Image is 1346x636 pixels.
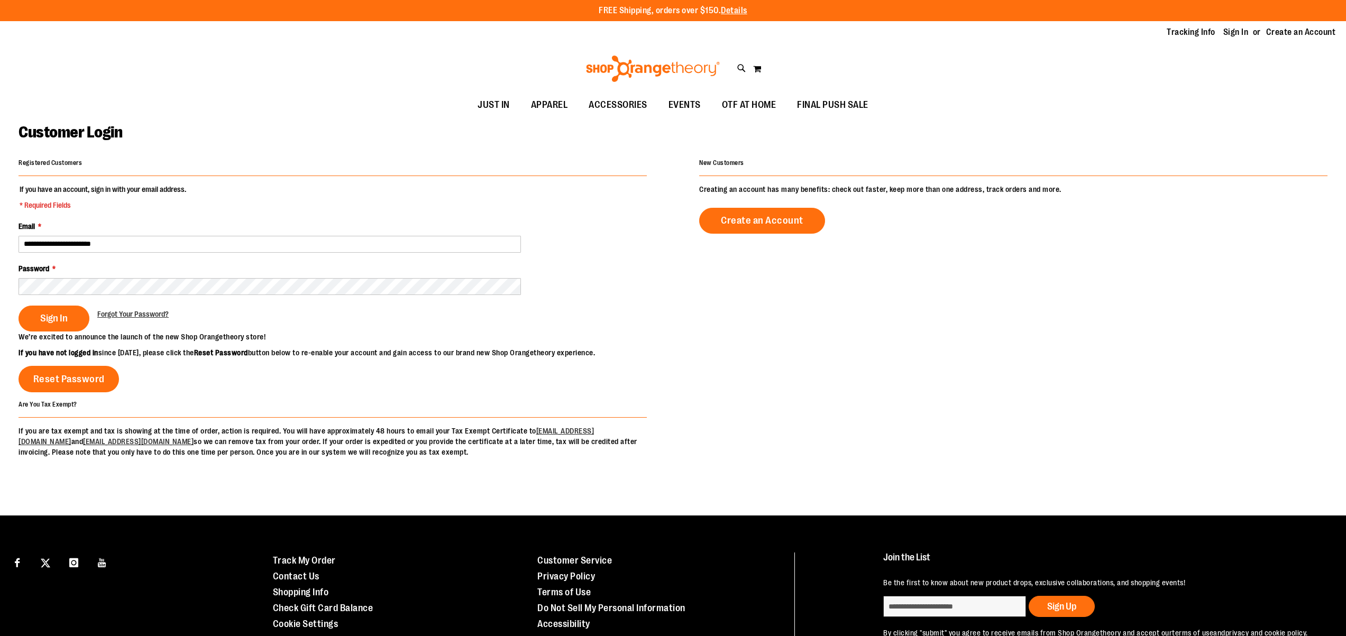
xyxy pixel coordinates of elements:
p: We’re excited to announce the launch of the new Shop Orangetheory store! [19,331,673,342]
span: Create an Account [721,215,803,226]
button: Sign In [19,306,89,331]
legend: If you have an account, sign in with your email address. [19,184,187,210]
a: Visit our Instagram page [65,552,83,571]
span: Reset Password [33,373,105,385]
span: Email [19,222,35,231]
p: If you are tax exempt and tax is showing at the time of order, action is required. You will have ... [19,426,647,457]
h4: Join the List [883,552,1316,572]
a: Privacy Policy [537,571,595,582]
img: Shop Orangetheory [584,56,721,82]
p: Creating an account has many benefits: check out faster, keep more than one address, track orders... [699,184,1327,195]
a: EVENTS [658,93,711,117]
img: Twitter [41,558,50,568]
input: enter email [883,596,1026,617]
a: Check Gift Card Balance [273,603,373,613]
a: Do Not Sell My Personal Information [537,603,685,613]
a: Shopping Info [273,587,329,597]
strong: New Customers [699,159,744,167]
a: Cookie Settings [273,619,338,629]
strong: Registered Customers [19,159,82,167]
a: [EMAIL_ADDRESS][DOMAIN_NAME] [83,437,194,446]
button: Sign Up [1029,596,1095,617]
strong: Reset Password [194,348,248,357]
p: since [DATE], please click the button below to re-enable your account and gain access to our bran... [19,347,673,358]
strong: Are You Tax Exempt? [19,400,77,408]
a: Track My Order [273,555,336,566]
span: ACCESSORIES [589,93,647,117]
a: Terms of Use [537,587,591,597]
a: ACCESSORIES [578,93,658,117]
span: Sign Up [1047,601,1076,612]
a: Create an Account [1266,26,1336,38]
a: Customer Service [537,555,612,566]
span: Password [19,264,49,273]
strong: If you have not logged in [19,348,98,357]
a: OTF AT HOME [711,93,787,117]
p: FREE Shipping, orders over $150. [599,5,747,17]
a: Visit our X page [36,552,55,571]
a: Accessibility [537,619,590,629]
a: Sign In [1223,26,1249,38]
span: Forgot Your Password? [97,310,169,318]
a: Reset Password [19,366,119,392]
span: Sign In [40,312,68,324]
a: Forgot Your Password? [97,309,169,319]
a: Create an Account [699,208,825,234]
a: Contact Us [273,571,319,582]
span: EVENTS [669,93,701,117]
p: Be the first to know about new product drops, exclusive collaborations, and shopping events! [883,577,1316,588]
a: FINAL PUSH SALE [786,93,879,117]
span: * Required Fields [20,200,186,210]
a: Details [721,6,747,15]
a: Visit our Facebook page [8,552,26,571]
span: Customer Login [19,123,122,141]
a: JUST IN [467,93,520,117]
span: FINAL PUSH SALE [797,93,868,117]
span: OTF AT HOME [722,93,776,117]
span: APPAREL [531,93,568,117]
a: APPAREL [520,93,579,117]
a: Tracking Info [1167,26,1215,38]
span: JUST IN [478,93,510,117]
a: Visit our Youtube page [93,552,112,571]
